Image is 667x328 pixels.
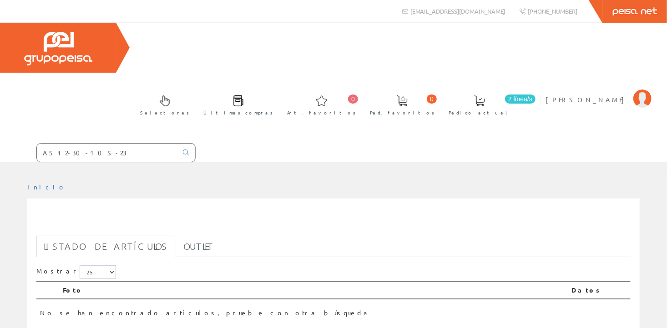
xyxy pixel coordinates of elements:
[24,32,92,65] img: Grupo Peisa
[80,265,116,279] select: Mostrar
[140,108,189,117] span: Selectores
[546,95,629,104] span: [PERSON_NAME]
[203,108,273,117] span: Últimas compras
[59,282,568,299] th: Foto
[348,94,358,104] span: 0
[440,88,538,121] a: 2 línea/s Pedido actual
[27,183,66,191] a: Inicio
[410,7,505,15] span: [EMAIL_ADDRESS][DOMAIN_NAME]
[505,94,536,104] span: 2 línea/s
[449,108,510,117] span: Pedido actual
[131,88,194,121] a: Selectores
[36,213,631,231] h1: AS12-30-10S-23
[36,299,568,321] td: No se han encontrado artículos, pruebe con otra búsqueda
[36,236,175,257] a: Listado de artículos
[427,94,437,104] span: 0
[287,108,356,117] span: Art. favoritos
[176,236,221,257] a: Outlet
[568,282,631,299] th: Datos
[546,88,652,96] a: [PERSON_NAME]
[528,7,577,15] span: [PHONE_NUMBER]
[37,144,177,162] input: Buscar ...
[194,88,278,121] a: Últimas compras
[370,108,435,117] span: Ped. favoritos
[36,265,116,279] label: Mostrar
